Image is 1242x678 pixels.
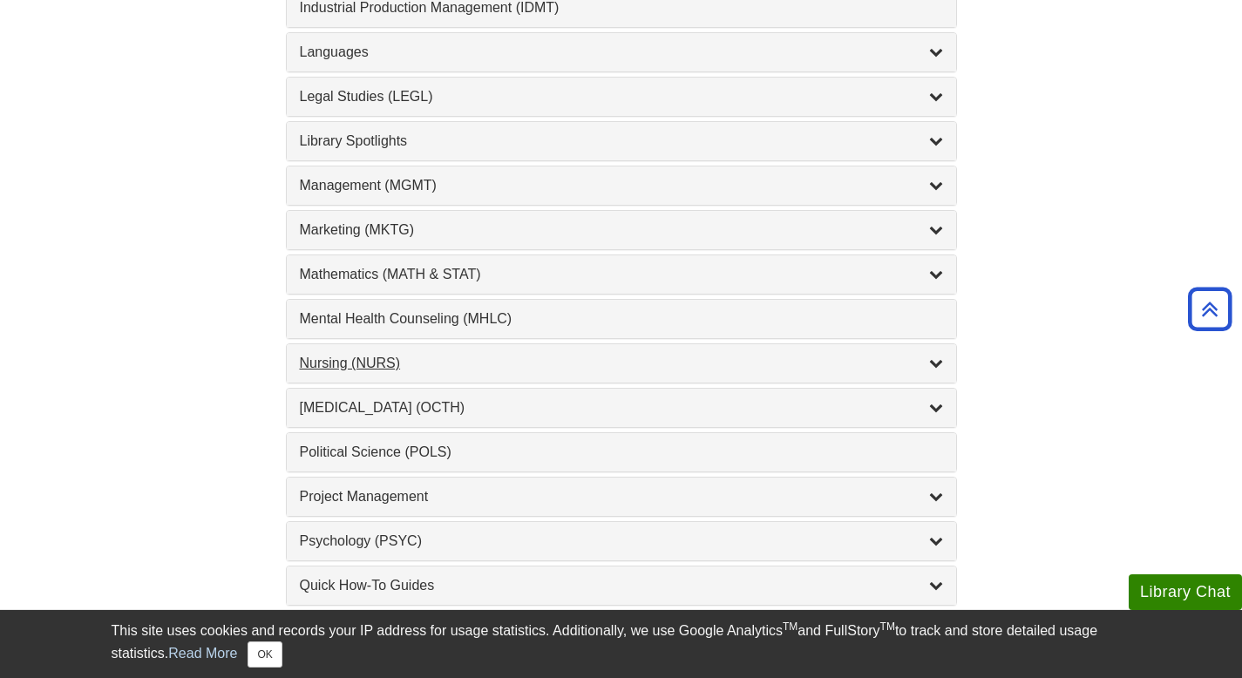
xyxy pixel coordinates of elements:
a: Marketing (MKTG) [300,220,943,241]
a: Nursing (NURS) [300,353,943,374]
a: Read More [168,646,237,661]
a: Back to Top [1182,297,1238,321]
a: Library Spotlights [300,131,943,152]
sup: TM [783,620,797,633]
a: Project Management [300,486,943,507]
a: Psychology (PSYC) [300,531,943,552]
sup: TM [880,620,895,633]
button: Library Chat [1129,574,1242,610]
button: Close [248,641,282,668]
div: This site uses cookies and records your IP address for usage statistics. Additionally, we use Goo... [112,620,1131,668]
a: Quick How-To Guides [300,575,943,596]
a: Legal Studies (LEGL) [300,86,943,107]
a: Mathematics (MATH & STAT) [300,264,943,285]
a: Mental Health Counseling (MHLC) [300,308,943,329]
a: [MEDICAL_DATA] (OCTH) [300,397,943,418]
a: Political Science (POLS) [300,442,943,463]
a: Languages [300,42,943,63]
a: Management (MGMT) [300,175,943,196]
